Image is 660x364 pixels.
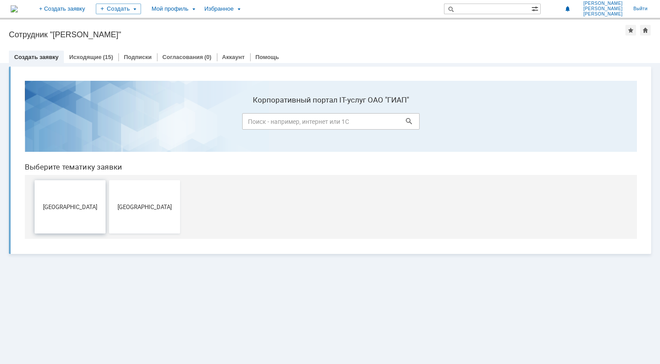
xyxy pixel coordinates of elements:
span: [PERSON_NAME] [583,1,623,6]
a: Согласования [162,54,203,60]
div: Добавить в избранное [625,25,636,36]
a: Создать заявку [14,54,59,60]
a: Исходящие [69,54,102,60]
div: Сотрудник "[PERSON_NAME]" [9,30,625,39]
div: (15) [103,54,113,60]
div: Сделать домашней страницей [640,25,651,36]
span: Расширенный поиск [531,4,540,12]
a: Помощь [255,54,279,60]
span: [PERSON_NAME] [583,12,623,17]
span: [PERSON_NAME] [583,6,623,12]
a: Аккаунт [222,54,245,60]
div: Создать [96,4,141,14]
button: [GEOGRAPHIC_DATA] [17,107,88,160]
span: [GEOGRAPHIC_DATA] [94,130,160,136]
a: Перейти на домашнюю страницу [11,5,18,12]
header: Выберите тематику заявки [7,89,619,98]
a: Подписки [124,54,152,60]
div: (0) [204,54,212,60]
input: Поиск - например, интернет или 1С [224,40,402,56]
button: [GEOGRAPHIC_DATA] [91,107,162,160]
label: Корпоративный портал IT-услуг ОАО "ГИАП" [224,22,402,31]
img: logo [11,5,18,12]
span: [GEOGRAPHIC_DATA] [20,130,85,136]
